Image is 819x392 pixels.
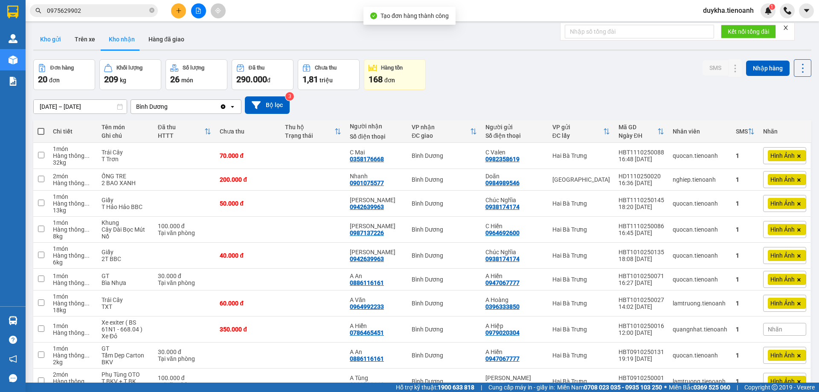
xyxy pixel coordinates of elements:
div: Hàng thông thường [53,300,93,307]
th: Toggle SortBy [732,120,759,143]
div: T Trơn [102,156,149,163]
div: 0947067777 [485,279,520,286]
div: 0979020304 [485,329,520,336]
div: Bình Dương [412,176,477,183]
div: 0984989546 [485,180,520,186]
div: Hàng thông thường [53,152,93,159]
div: HBT0910250001 [619,375,664,381]
img: solution-icon [9,77,17,86]
div: 0982358619 [485,156,520,163]
strong: 1900 633 818 [438,384,474,391]
div: 350.000 đ [220,326,276,333]
div: ĐC lấy [552,132,603,139]
div: Bình Dương [412,200,477,207]
div: Tại văn phòng [158,229,212,236]
div: Đã thu [158,124,205,131]
span: triệu [319,77,333,84]
th: Toggle SortBy [614,120,668,143]
div: Hồng Nhi [350,197,403,203]
div: 1 món [53,245,93,252]
div: Hàng thông thường [53,352,93,359]
div: 0964692600 [485,229,520,236]
span: ⚪️ [664,386,667,389]
span: close-circle [149,7,154,15]
div: Hàng thông thường [53,378,93,385]
sup: 3 [285,92,294,101]
span: Hỗ trợ kỹ thuật: [396,383,474,392]
button: Khối lượng209kg [99,59,161,90]
div: 100.000 đ [158,223,212,229]
div: A An [350,273,403,279]
img: warehouse-icon [9,316,17,325]
div: Chúc Nghĩa [485,197,544,203]
input: Tìm tên, số ĐT hoặc mã đơn [47,6,148,15]
div: 1 món [53,219,93,226]
div: 1 [736,326,755,333]
span: aim [215,8,221,14]
div: Trái Cây [102,149,149,156]
div: Hai Bà Trưng [552,378,610,385]
span: Hình Ảnh [770,176,795,183]
div: GT [102,273,149,279]
div: 0786465451 [350,329,384,336]
div: VP nhận [412,124,470,131]
div: 0964992233 [350,303,384,310]
div: 16:36 [DATE] [619,180,664,186]
div: 0866947338 [485,381,520,388]
div: Mã GD [619,124,657,131]
div: Cây Dài Bọc Mút Nổ [102,226,149,240]
div: Khối lượng [116,65,142,71]
span: close [783,25,789,31]
div: Hai Bà Trưng [552,276,610,283]
div: Bình Dương [136,102,168,111]
th: Toggle SortBy [407,120,481,143]
div: GT [102,345,149,352]
div: 2 kg [53,359,93,366]
div: HBT1010250135 [619,249,664,256]
div: 40.000 đ [220,252,276,259]
span: ... [84,352,90,359]
img: logo-vxr [7,6,18,18]
div: Trái Cây [102,296,149,303]
span: 168 [369,74,383,84]
div: quangnhat.tienoanh [673,326,727,333]
span: question-circle [9,336,17,344]
span: đ [267,77,270,84]
div: HBT1110250086 [619,223,664,229]
span: Hình Ảnh [770,152,795,160]
div: Đơn hàng [50,65,74,71]
div: 1 [736,352,755,359]
img: warehouse-icon [9,34,17,43]
div: Bình Dương [412,226,477,233]
button: plus [171,3,186,18]
span: kg [120,77,126,84]
span: ... [84,152,90,159]
span: Kết nối tổng đài [728,27,769,36]
img: icon-new-feature [764,7,772,15]
span: plus [176,8,182,14]
span: 20 [38,74,47,84]
div: Tại văn phòng [158,381,212,388]
div: A Hoàng [485,296,544,303]
div: Số lượng [183,65,204,71]
div: Bình Dương [412,378,477,385]
div: 1 [736,300,755,307]
div: Hai Bà Trưng [552,252,610,259]
div: Ngày ĐH [619,132,657,139]
div: Hàng thông thường [53,279,93,286]
div: [GEOGRAPHIC_DATA] [552,176,610,183]
div: lamtruong.tienoanh [673,300,727,307]
div: 13 kg [53,207,93,214]
span: 1 [770,4,773,10]
div: Hàng thông thường [53,200,93,207]
div: Bình Dương [412,276,477,283]
div: Nhanh [350,173,403,180]
button: Trên xe [68,29,102,49]
div: 19:19 [DATE] [619,355,664,362]
div: Xe exiter ( BS 61N1 - 668.04 ) [102,319,149,333]
div: Bình Dương [412,352,477,359]
div: Hai Bà Trưng [552,352,610,359]
span: đơn [49,77,60,84]
span: Nhãn [768,326,782,333]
